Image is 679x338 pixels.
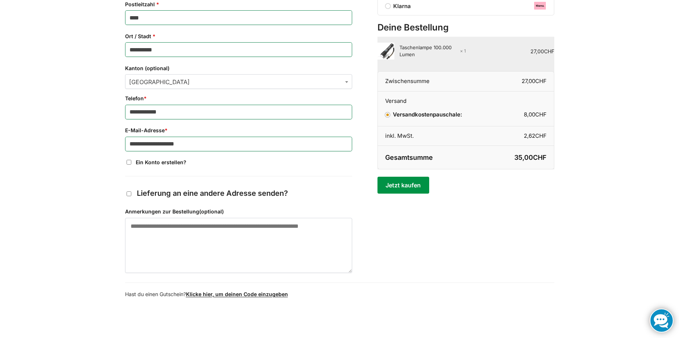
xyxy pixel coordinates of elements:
[127,160,131,165] input: Ein Konto erstellen?
[544,48,554,54] span: CHF
[125,0,352,8] label: Postleitzahl
[514,154,547,161] bdi: 35,00
[377,71,466,91] th: Zwischensumme
[145,65,169,71] span: (optional)
[125,75,352,89] span: Solothurn
[125,74,352,89] span: Kanton
[377,91,554,105] th: Versand
[399,44,466,58] div: Taschenlampe 100.000 Lumen
[377,43,394,60] img: Extrem Starke Taschenlampe
[378,2,554,11] label: Klarna
[377,126,466,146] th: inkl. MwSt.
[125,290,554,298] div: Hast du einen Gutschein?
[199,208,224,215] span: (optional)
[125,208,352,216] label: Anmerkungen zur Bestellung
[125,64,352,72] label: Kanton
[377,21,554,34] h3: Deine Bestellung
[377,146,466,169] th: Gesamtsumme
[377,177,429,194] button: Jetzt kaufen
[125,32,352,40] label: Ort / Stadt
[535,132,547,139] span: CHF
[534,2,546,10] img: klarna
[533,154,547,161] span: CHF
[127,191,131,196] input: Lieferung an eine andere Adresse senden?
[530,48,554,54] bdi: 27,00
[186,291,288,297] a: Gutscheincode eingeben
[136,159,186,165] span: Ein Konto erstellen?
[535,78,547,84] span: CHF
[125,126,352,134] label: E-Mail-Adresse
[137,189,288,198] span: Lieferung an eine andere Adresse senden?
[535,111,547,118] span: CHF
[522,78,547,84] bdi: 27,00
[460,48,466,54] strong: × 1
[524,132,547,139] bdi: 2,62
[125,94,352,103] label: Telefon
[524,111,547,118] bdi: 8,00
[385,111,462,118] label: Versandkostenpauschale:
